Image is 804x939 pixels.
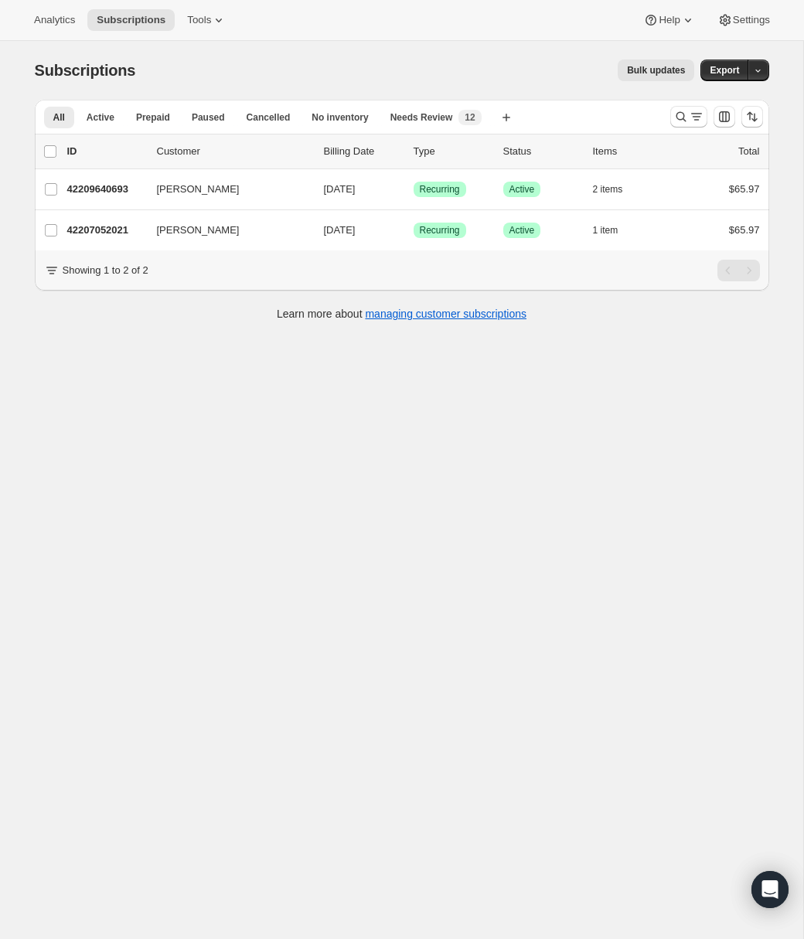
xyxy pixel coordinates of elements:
[312,111,368,124] span: No inventory
[148,218,302,243] button: [PERSON_NAME]
[593,144,670,159] div: Items
[717,260,760,281] nav: Pagination
[670,106,707,128] button: Search and filter results
[509,224,535,236] span: Active
[157,223,240,238] span: [PERSON_NAME]
[148,177,302,202] button: [PERSON_NAME]
[67,223,145,238] p: 42207052021
[324,144,401,159] p: Billing Date
[729,224,760,236] span: $65.97
[67,182,145,197] p: 42209640693
[53,111,65,124] span: All
[729,183,760,195] span: $65.97
[708,9,779,31] button: Settings
[67,144,760,159] div: IDCustomerBilling DateTypeStatusItemsTotal
[277,306,526,322] p: Learn more about
[738,144,759,159] p: Total
[593,179,640,200] button: 2 items
[157,144,312,159] p: Customer
[67,144,145,159] p: ID
[247,111,291,124] span: Cancelled
[593,219,635,241] button: 1 item
[87,111,114,124] span: Active
[700,60,748,81] button: Export
[187,14,211,26] span: Tools
[324,224,356,236] span: [DATE]
[494,107,519,128] button: Create new view
[509,183,535,196] span: Active
[420,224,460,236] span: Recurring
[503,144,581,159] p: Status
[710,64,739,77] span: Export
[67,179,760,200] div: 42209640693[PERSON_NAME][DATE]SuccessRecurringSuccessActive2 items$65.97
[87,9,175,31] button: Subscriptions
[157,182,240,197] span: [PERSON_NAME]
[465,111,475,124] span: 12
[751,871,789,908] div: Open Intercom Messenger
[136,111,170,124] span: Prepaid
[659,14,680,26] span: Help
[390,111,453,124] span: Needs Review
[733,14,770,26] span: Settings
[192,111,225,124] span: Paused
[25,9,84,31] button: Analytics
[420,183,460,196] span: Recurring
[593,224,618,236] span: 1 item
[634,9,704,31] button: Help
[97,14,165,26] span: Subscriptions
[67,219,760,241] div: 42207052021[PERSON_NAME][DATE]SuccessRecurringSuccessActive1 item$65.97
[178,9,236,31] button: Tools
[414,144,491,159] div: Type
[324,183,356,195] span: [DATE]
[63,263,148,278] p: Showing 1 to 2 of 2
[741,106,763,128] button: Sort the results
[714,106,735,128] button: Customize table column order and visibility
[593,183,623,196] span: 2 items
[365,308,526,320] a: managing customer subscriptions
[627,64,685,77] span: Bulk updates
[35,62,136,79] span: Subscriptions
[34,14,75,26] span: Analytics
[618,60,694,81] button: Bulk updates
